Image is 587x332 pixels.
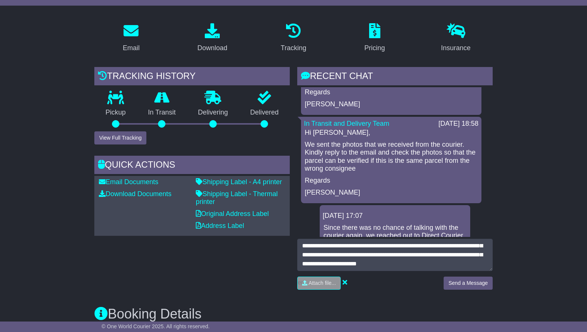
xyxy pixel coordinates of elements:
[441,43,471,53] div: Insurance
[94,131,146,144] button: View Full Tracking
[99,178,158,186] a: Email Documents
[305,100,478,109] p: [PERSON_NAME]
[123,43,140,53] div: Email
[239,109,290,117] p: Delivered
[436,21,475,56] a: Insurance
[305,141,478,173] p: We sent the photos that we received from the courier. Kindly reply to the email and check the pho...
[323,212,467,220] div: [DATE] 17:07
[359,21,390,56] a: Pricing
[304,120,389,127] a: In Transit and Delivery Team
[196,222,244,229] a: Address Label
[276,21,311,56] a: Tracking
[305,177,478,185] p: Regards
[118,21,145,56] a: Email
[305,88,478,97] p: Regards
[197,43,227,53] div: Download
[305,189,478,197] p: [PERSON_NAME]
[297,67,493,87] div: RECENT CHAT
[323,224,466,256] p: Since there was no chance of talking with the courier again, we reached out to Direct Courier via...
[192,21,232,56] a: Download
[94,307,493,322] h3: Booking Details
[196,190,278,206] a: Shipping Label - Thermal printer
[94,109,137,117] p: Pickup
[99,190,171,198] a: Download Documents
[94,156,290,176] div: Quick Actions
[196,210,269,217] a: Original Address Label
[305,129,478,137] p: Hi [PERSON_NAME],
[196,178,282,186] a: Shipping Label - A4 printer
[444,277,493,290] button: Send a Message
[187,109,239,117] p: Delivering
[101,323,210,329] span: © One World Courier 2025. All rights reserved.
[137,109,187,117] p: In Transit
[364,43,385,53] div: Pricing
[438,120,478,128] div: [DATE] 18:58
[94,67,290,87] div: Tracking history
[281,43,306,53] div: Tracking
